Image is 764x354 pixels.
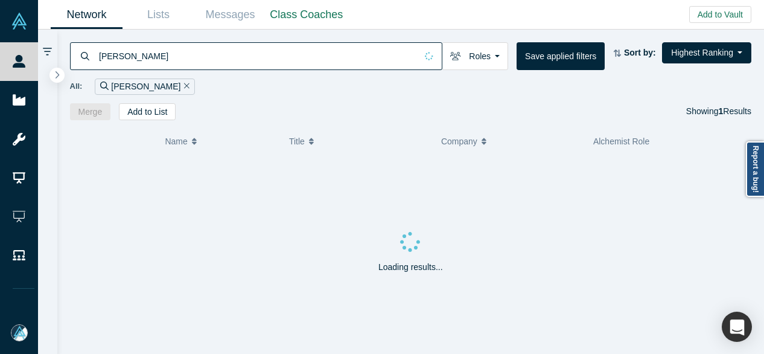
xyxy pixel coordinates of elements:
button: Add to Vault [689,6,751,23]
img: Alchemist Vault Logo [11,13,28,30]
input: Search by name, title, company, summary, expertise, investment criteria or topics of focus [98,42,416,70]
a: Lists [123,1,194,29]
strong: Sort by: [624,48,656,57]
button: Name [165,129,276,154]
strong: 1 [719,106,724,116]
a: Messages [194,1,266,29]
span: Company [441,129,477,154]
span: All: [70,80,83,92]
button: Remove Filter [180,80,189,94]
button: Title [289,129,428,154]
div: Showing [686,103,751,120]
a: Report a bug! [746,141,764,197]
button: Save applied filters [517,42,605,70]
a: Class Coaches [266,1,347,29]
span: Name [165,129,187,154]
span: Title [289,129,305,154]
span: Alchemist Role [593,137,649,146]
button: Highest Ranking [662,42,751,63]
a: Network [51,1,123,29]
img: Mia Scott's Account [11,324,28,341]
button: Merge [70,103,111,120]
button: Company [441,129,581,154]
span: Results [719,106,751,116]
div: [PERSON_NAME] [95,79,195,95]
p: Loading results... [378,261,443,274]
button: Roles [442,42,508,70]
button: Add to List [119,103,176,120]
